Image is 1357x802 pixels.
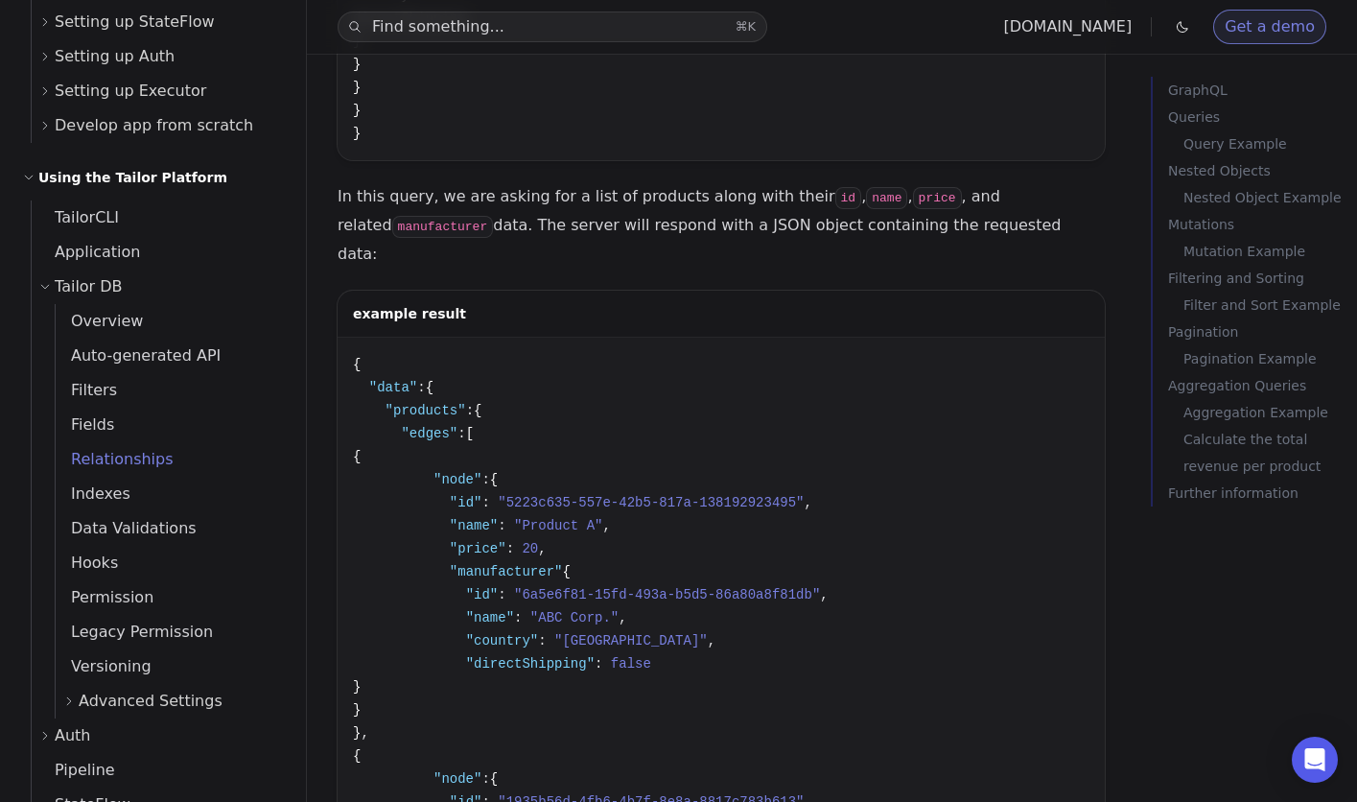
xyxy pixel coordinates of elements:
[1168,480,1349,507] a: Further information
[450,518,498,533] span: "name"
[56,304,283,339] a: Overview
[1003,17,1132,35] a: [DOMAIN_NAME]
[56,615,283,649] a: Legacy Permission
[1168,372,1349,399] a: Aggregation Queries
[386,403,466,418] span: "products"
[481,472,489,487] span: :
[735,19,747,34] kbd: ⌘
[1183,426,1349,480] a: Calculate the total revenue per product
[1213,10,1326,44] a: Get a demo
[32,243,140,261] span: Application
[56,312,143,330] span: Overview
[56,339,283,373] a: Auto-generated API
[55,9,215,35] span: Setting up StateFlow
[530,610,619,625] span: "ABC Corp."
[1168,265,1349,292] p: Filtering and Sorting
[56,623,213,641] span: Legacy Permission
[514,610,522,625] span: :
[32,753,283,788] a: Pipeline
[466,426,474,441] span: [
[369,380,417,395] span: "data"
[490,771,498,787] span: {
[338,12,767,42] button: Find something...⌘K
[56,373,283,408] a: Filters
[32,761,115,779] span: Pipeline
[55,112,253,139] span: Develop app from scratch
[56,415,114,434] span: Fields
[426,380,433,395] span: {
[353,80,361,95] span: }
[1183,130,1349,157] a: Query Example
[353,725,361,741] span: }
[708,633,715,649] span: ,
[1183,345,1349,372] a: Pagination Example
[554,633,708,649] span: "[GEOGRAPHIC_DATA]"
[38,166,227,189] h2: Using the Tailor Platform
[1292,737,1338,783] div: Open Intercom Messenger
[56,381,117,399] span: Filters
[835,187,862,209] code: id
[56,450,174,468] span: Relationships
[56,546,283,580] a: Hooks
[353,679,361,695] span: }
[450,495,482,510] span: "id"
[490,472,498,487] span: {
[1168,104,1349,130] a: Queries
[55,78,206,105] span: Setting up Executor
[79,688,222,715] span: Advanced Settings
[56,511,283,546] a: Data Validations
[353,357,361,372] span: {
[401,426,457,441] span: "edges"
[450,541,506,556] span: "price"
[353,126,361,141] span: }
[466,656,595,672] span: "directShipping"
[433,771,481,787] span: "node"
[498,495,804,510] span: "5223c635-557e-42b5-817a-138192923495"
[466,403,474,418] span: :
[56,519,197,537] span: Data Validations
[611,656,651,672] span: false
[1183,399,1349,426] a: Aggregation Example
[595,656,602,672] span: :
[55,43,175,70] span: Setting up Auth
[619,610,626,625] span: ,
[498,518,505,533] span: :
[1168,77,1349,104] a: GraphQL
[466,587,499,602] span: "id"
[481,771,489,787] span: :
[32,208,119,226] span: TailorCLI
[474,403,481,418] span: {
[805,495,812,510] span: ,
[538,541,546,556] span: ,
[55,722,91,749] span: Auth
[602,518,610,533] span: ,
[1171,15,1194,38] button: Toggle dark mode
[56,346,221,365] span: Auto-generated API
[538,633,546,649] span: :
[353,449,361,464] span: {
[353,748,361,764] span: {
[1168,211,1349,238] a: Mutations
[353,57,361,72] span: }
[417,380,425,395] span: :
[392,216,494,238] code: manufacturer
[1168,318,1349,345] a: Pagination
[498,587,505,602] span: :
[56,657,152,675] span: Versioning
[32,200,283,235] a: TailorCLI
[1183,184,1349,211] a: Nested Object Example
[56,588,153,606] span: Permission
[514,587,820,602] span: "6a5e6f81-15fd-493a-b5d5-86a80a8f81db"
[1183,238,1349,265] a: Mutation Example
[353,291,466,325] h3: example result
[56,442,283,477] a: Relationships
[353,103,361,118] span: }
